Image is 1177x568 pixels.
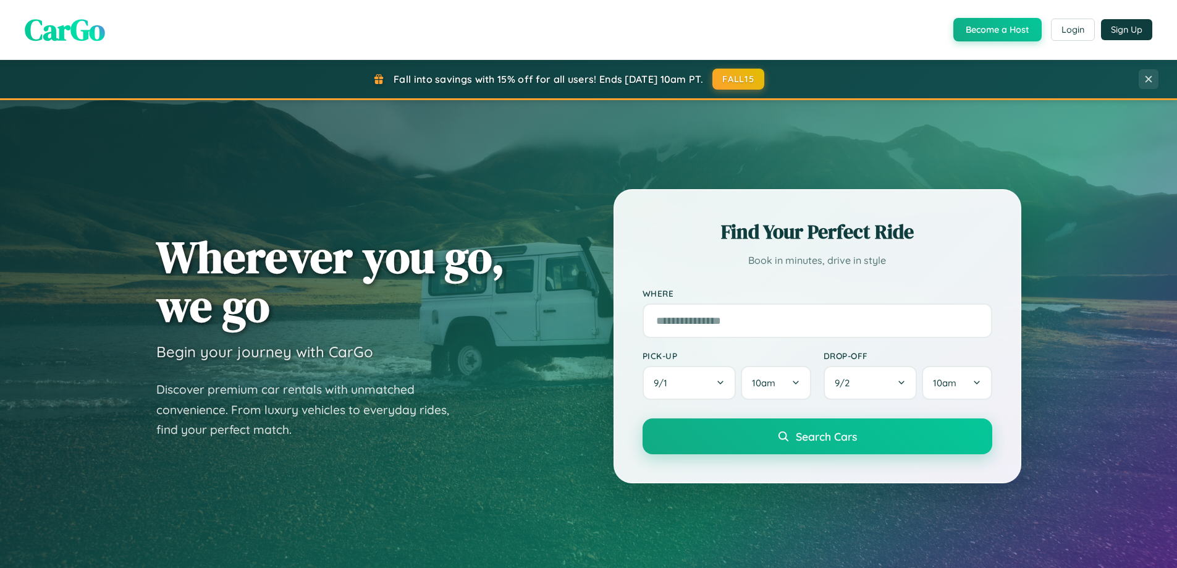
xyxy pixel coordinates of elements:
[643,252,992,269] p: Book in minutes, drive in style
[643,288,992,299] label: Where
[643,418,992,454] button: Search Cars
[1101,19,1152,40] button: Sign Up
[953,18,1042,41] button: Become a Host
[741,366,811,400] button: 10am
[654,377,673,389] span: 9 / 1
[1051,19,1095,41] button: Login
[824,350,992,361] label: Drop-off
[796,430,857,443] span: Search Cars
[25,9,105,50] span: CarGo
[156,379,465,440] p: Discover premium car rentals with unmatched convenience. From luxury vehicles to everyday rides, ...
[835,377,856,389] span: 9 / 2
[712,69,764,90] button: FALL15
[156,232,505,330] h1: Wherever you go, we go
[643,350,811,361] label: Pick-up
[394,73,703,85] span: Fall into savings with 15% off for all users! Ends [DATE] 10am PT.
[922,366,992,400] button: 10am
[156,342,373,361] h3: Begin your journey with CarGo
[643,366,736,400] button: 9/1
[824,366,918,400] button: 9/2
[643,218,992,245] h2: Find Your Perfect Ride
[752,377,775,389] span: 10am
[933,377,956,389] span: 10am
